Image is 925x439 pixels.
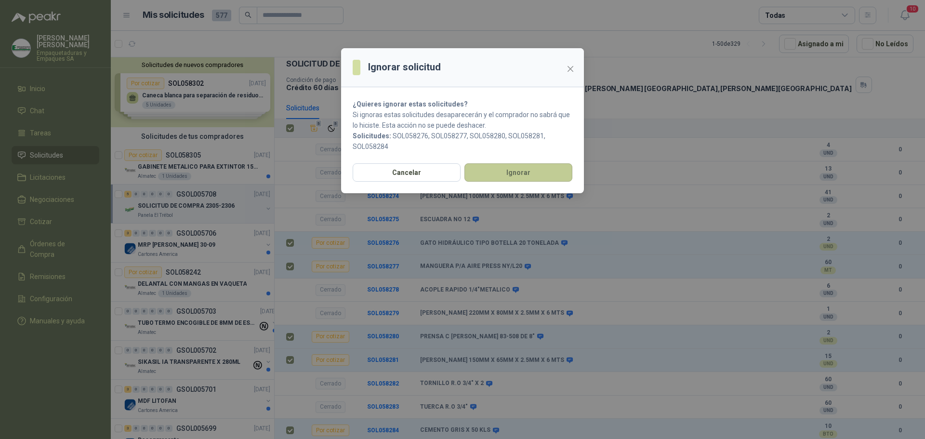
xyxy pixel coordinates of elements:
p: Si ignoras estas solicitudes desaparecerán y el comprador no sabrá que lo hiciste. Esta acción no... [353,109,572,131]
p: SOL058276, SOL058277, SOL058280, SOL058281, SOL058284 [353,131,572,152]
button: Close [563,61,578,77]
strong: ¿Quieres ignorar estas solicitudes? [353,100,468,108]
button: Ignorar [464,163,572,182]
h3: Ignorar solicitud [368,60,441,75]
span: close [567,65,574,73]
b: Solicitudes: [353,132,391,140]
button: Cancelar [353,163,461,182]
